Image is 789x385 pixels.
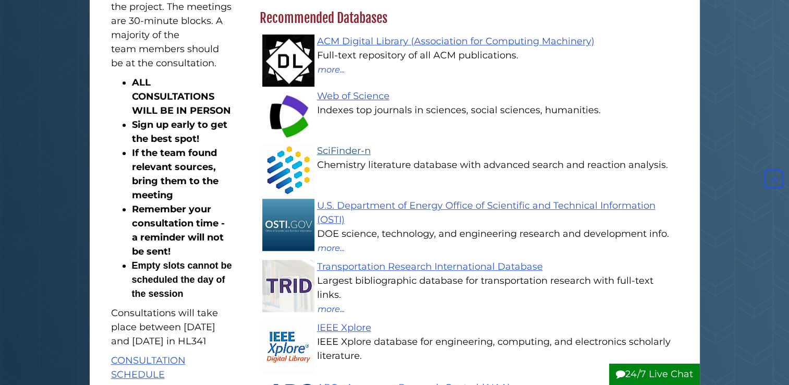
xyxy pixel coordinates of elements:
[317,302,345,316] button: more...
[132,203,225,257] strong: Remember your consultation time - a reminder will not be sent!
[270,335,678,363] div: IEEE Xplore database for engineering, computing, and electronics scholarly literature.
[317,90,390,102] a: Web of Science
[132,119,227,145] strong: Sign up early to get the best spot!
[317,200,656,225] a: U.S. Department of Energy Office of Scientific and Technical Information (OSTI)
[270,103,678,117] div: Indexes top journals in sciences, social sciences, humanities.
[254,10,684,27] h2: Recommended Databases
[270,227,678,241] div: DOE science, technology, and engineering research and development info.
[270,158,678,172] div: Chemistry literature database with advanced search and reaction analysis.
[270,274,678,302] div: Largest bibliographic database for transportation research with full-text links.
[317,35,594,47] a: ACM Digital Library (Association for Computing Machinery)
[609,364,700,385] button: 24/7 Live Chat
[317,261,543,272] a: Transportation Research International Database
[132,260,235,299] strong: Empty slots cannot be scheduled the day of the session
[111,355,186,380] a: CONSULTATION SCHEDULE
[111,306,233,348] p: Consultations will take place between [DATE] and [DATE] in HL341
[317,63,345,76] button: more...
[317,322,371,333] a: IEEE Xplore
[270,49,678,63] div: Full-text repository of all ACM publications.
[132,77,231,116] strong: ALL CONSULTATIONS WILL BE IN PERSON
[761,174,786,185] a: Back to Top
[132,147,219,201] strong: If the team found relevant sources, bring them to the meeting
[132,260,235,299] span: ​
[317,241,345,255] button: more...
[317,145,371,157] a: SciFinder-n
